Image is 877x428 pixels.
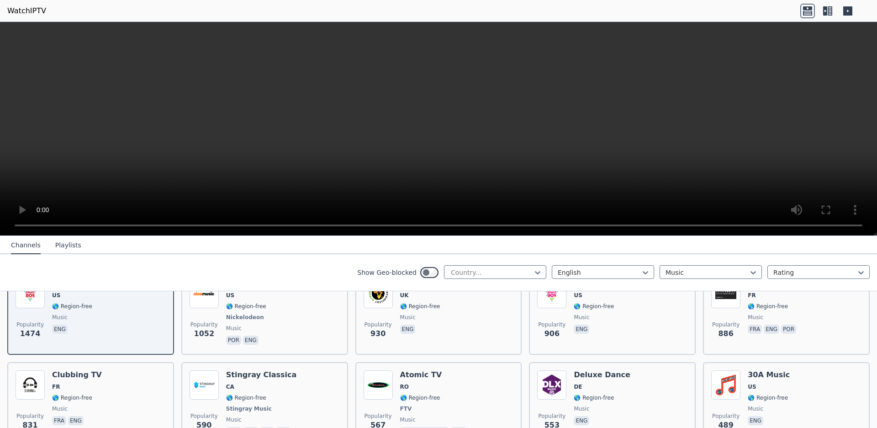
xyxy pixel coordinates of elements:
[712,412,740,420] span: Popularity
[226,370,297,380] h6: Stingray Classica
[748,416,763,425] p: eng
[52,405,68,412] span: music
[68,416,84,425] p: eng
[52,314,68,321] span: music
[364,279,393,308] img: Afrobeat TV Entertainment
[11,237,41,254] button: Channels
[574,383,582,391] span: DE
[190,412,218,420] span: Popularity
[574,303,614,310] span: 🌎 Region-free
[574,292,582,299] span: US
[226,292,234,299] span: US
[226,416,242,423] span: music
[574,370,630,380] h6: Deluxe Dance
[400,405,412,412] span: FTV
[537,279,566,308] img: I Heart 90s
[574,314,589,321] span: music
[748,370,790,380] h6: 30A Music
[20,328,41,339] span: 1474
[52,370,102,380] h6: Clubbing TV
[718,328,733,339] span: 886
[226,314,264,321] span: Nickelodeon
[748,405,763,412] span: music
[400,383,409,391] span: RO
[712,321,740,328] span: Popularity
[781,325,796,334] p: por
[748,303,788,310] span: 🌎 Region-free
[364,370,393,400] img: Atomic TV
[226,394,266,401] span: 🌎 Region-free
[52,303,92,310] span: 🌎 Region-free
[370,328,386,339] span: 930
[16,321,44,328] span: Popularity
[190,321,218,328] span: Popularity
[55,237,81,254] button: Playlists
[711,279,740,308] img: Trace Urban
[574,394,614,401] span: 🌎 Region-free
[400,314,416,321] span: music
[243,336,259,345] p: eng
[574,405,589,412] span: music
[190,370,219,400] img: Stingray Classica
[748,394,788,401] span: 🌎 Region-free
[7,5,46,16] a: WatchIPTV
[226,336,241,345] p: por
[52,325,68,334] p: eng
[748,314,763,321] span: music
[357,268,417,277] label: Show Geo-blocked
[400,416,416,423] span: music
[538,412,565,420] span: Popularity
[574,416,589,425] p: eng
[574,325,589,334] p: eng
[226,303,266,310] span: 🌎 Region-free
[544,328,560,339] span: 906
[400,303,440,310] span: 🌎 Region-free
[52,416,66,425] p: fra
[538,321,565,328] span: Popularity
[711,370,740,400] img: 30A Music
[16,412,44,420] span: Popularity
[365,412,392,420] span: Popularity
[400,325,416,334] p: eng
[226,383,234,391] span: CA
[748,383,756,391] span: US
[16,370,45,400] img: Clubbing TV
[52,394,92,401] span: 🌎 Region-free
[52,292,60,299] span: US
[748,292,755,299] span: FR
[190,279,219,308] img: NickMusic
[748,325,762,334] p: fra
[226,405,272,412] span: Stingray Music
[537,370,566,400] img: Deluxe Dance
[400,292,409,299] span: UK
[764,325,779,334] p: eng
[226,325,242,332] span: music
[16,279,45,308] img: I Heart 80s
[52,383,60,391] span: FR
[194,328,215,339] span: 1052
[400,394,440,401] span: 🌎 Region-free
[400,370,469,380] h6: Atomic TV
[365,321,392,328] span: Popularity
